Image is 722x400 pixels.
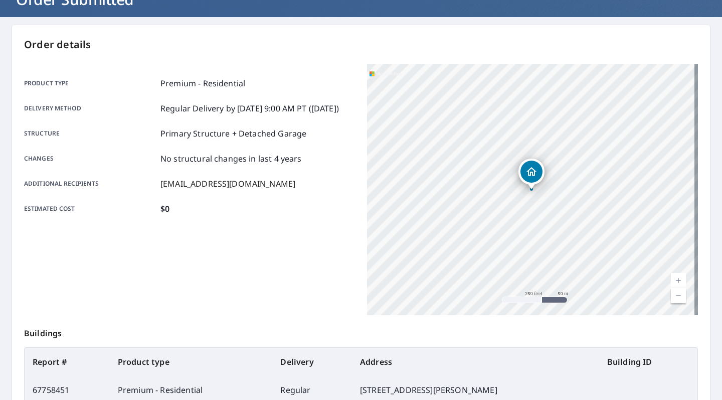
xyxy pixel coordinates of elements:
th: Building ID [599,348,697,376]
p: $0 [160,203,169,215]
p: Regular Delivery by [DATE] 9:00 AM PT ([DATE]) [160,102,339,114]
p: [EMAIL_ADDRESS][DOMAIN_NAME] [160,178,295,190]
a: Current Level 17, Zoom Out [671,288,686,303]
p: Order details [24,37,698,52]
p: Primary Structure + Detached Garage [160,127,306,140]
p: Changes [24,153,156,165]
p: Delivery method [24,102,156,114]
th: Delivery [272,348,351,376]
p: Estimated cost [24,203,156,215]
p: Premium - Residential [160,77,245,89]
p: No structural changes in last 4 years [160,153,302,165]
th: Product type [110,348,273,376]
p: Structure [24,127,156,140]
div: Dropped pin, building 1, Residential property, 117 Sunnyside Dr Greenwood, SC 29646 [518,159,545,190]
a: Current Level 17, Zoom In [671,273,686,288]
p: Product type [24,77,156,89]
th: Address [352,348,599,376]
p: Buildings [24,315,698,347]
p: Additional recipients [24,178,156,190]
th: Report # [25,348,110,376]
